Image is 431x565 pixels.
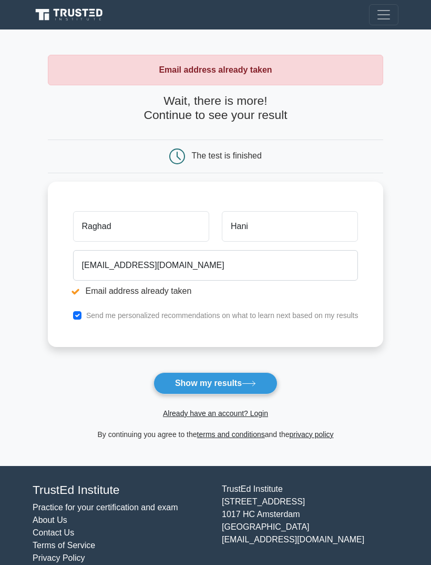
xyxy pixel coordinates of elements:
div: TrustEd Institute [STREET_ADDRESS] 1017 HC Amsterdam [GEOGRAPHIC_DATA] [EMAIL_ADDRESS][DOMAIN_NAME] [215,483,405,564]
a: Privacy Policy [33,553,85,562]
button: Show my results [153,372,278,394]
div: The test is finished [192,151,262,160]
a: privacy policy [290,430,334,439]
button: Toggle navigation [369,4,398,25]
input: Email [73,250,358,281]
h4: TrustEd Institute [33,483,209,497]
a: Already have an account? Login [163,409,268,418]
label: Send me personalized recommendations on what to learn next based on my results [86,311,358,320]
a: Contact Us [33,528,74,537]
input: First name [73,211,209,242]
input: Last name [222,211,358,242]
strong: Email address already taken [159,65,272,74]
h4: Wait, there is more! Continue to see your result [48,94,384,123]
a: Terms of Service [33,541,95,550]
a: About Us [33,516,67,524]
div: By continuing you agree to the and the [42,428,390,441]
li: Email address already taken [73,285,358,298]
a: terms and conditions [197,430,265,439]
a: Practice for your certification and exam [33,503,178,512]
